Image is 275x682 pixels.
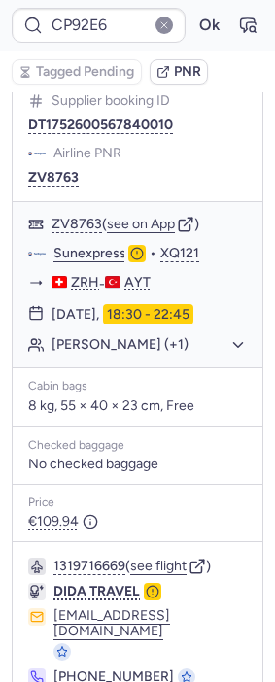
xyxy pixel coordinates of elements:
[28,439,247,453] div: Checked baggage
[53,558,247,575] div: ( )
[53,608,247,639] button: [EMAIL_ADDRESS][DOMAIN_NAME]
[52,93,170,109] span: Supplier booking ID
[53,558,125,575] button: 1319716669
[53,146,121,161] span: Airline PNR
[130,559,187,574] button: see flight
[160,245,199,262] button: XQ121
[53,245,247,262] div: •
[124,274,151,291] span: AYT
[52,274,247,292] div: -
[52,216,247,233] div: ( )
[103,304,193,325] time: 18:30 - 22:45
[52,336,247,354] button: [PERSON_NAME] (+1)
[28,496,247,510] div: Price
[71,274,99,291] span: ZRH
[52,216,102,233] button: ZV8763
[28,380,247,393] div: Cabin bags
[107,217,175,232] button: see on App
[28,457,247,472] div: No checked baggage
[52,304,193,325] div: [DATE],
[28,397,247,415] p: 8 kg, 55 × 40 × 23 cm, Free
[193,10,224,41] button: Ok
[36,64,134,80] span: Tagged Pending
[150,59,208,85] button: PNR
[28,514,98,529] span: €109.94
[28,170,79,186] button: ZV8763
[28,118,173,133] button: DT1752600567840010
[53,245,126,262] a: Sunexpress
[28,245,46,262] figure: XQ airline logo
[12,59,142,85] button: Tagged Pending
[28,145,46,162] figure: XQ airline logo
[12,8,186,43] input: PNR Reference
[53,583,140,599] span: DIDA TRAVEL
[174,64,201,80] span: PNR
